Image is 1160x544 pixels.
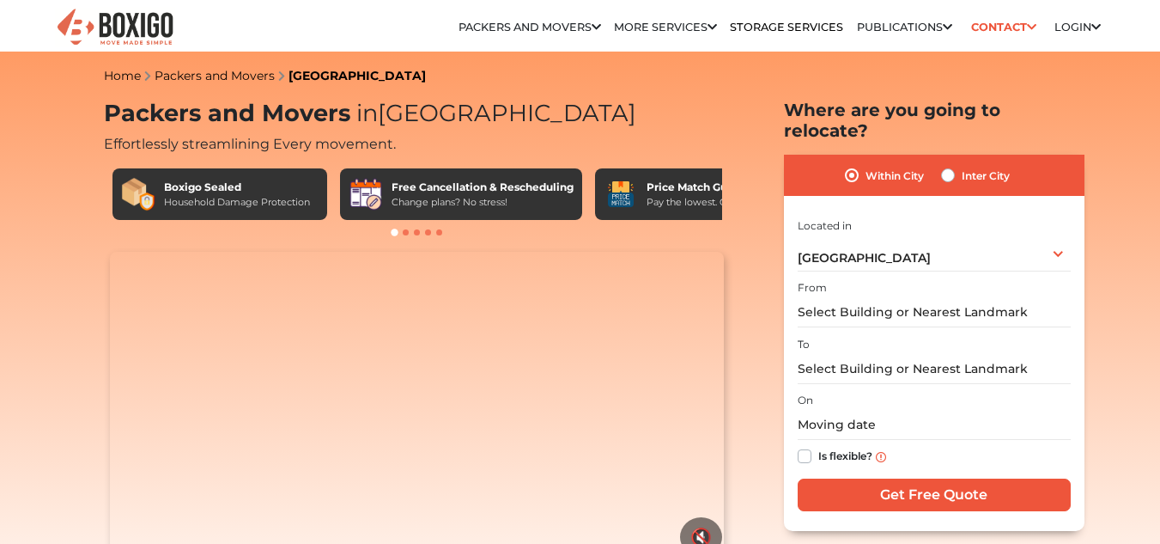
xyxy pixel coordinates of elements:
[857,21,952,34] a: Publications
[647,195,777,210] div: Pay the lowest. Guaranteed!
[121,177,155,211] img: Boxigo Sealed
[459,21,601,34] a: Packers and Movers
[104,68,141,83] a: Home
[818,446,872,464] label: Is flexible?
[356,99,378,127] span: in
[965,14,1042,40] a: Contact
[104,100,731,128] h1: Packers and Movers
[604,177,638,211] img: Price Match Guarantee
[798,410,1071,440] input: Moving date
[798,250,931,266] span: [GEOGRAPHIC_DATA]
[865,165,924,186] label: Within City
[1054,21,1101,34] a: Login
[288,68,426,83] a: [GEOGRAPHIC_DATA]
[55,7,175,49] img: Boxigo
[392,180,574,195] div: Free Cancellation & Rescheduling
[155,68,275,83] a: Packers and Movers
[730,21,843,34] a: Storage Services
[962,165,1010,186] label: Inter City
[798,280,827,296] label: From
[647,180,777,195] div: Price Match Guarantee
[798,337,810,352] label: To
[798,297,1071,327] input: Select Building or Nearest Landmark
[350,99,636,127] span: [GEOGRAPHIC_DATA]
[876,452,886,462] img: info
[798,218,852,234] label: Located in
[798,479,1071,511] input: Get Free Quote
[164,180,310,195] div: Boxigo Sealed
[784,100,1084,141] h2: Where are you going to relocate?
[164,195,310,210] div: Household Damage Protection
[349,177,383,211] img: Free Cancellation & Rescheduling
[392,195,574,210] div: Change plans? No stress!
[798,393,813,408] label: On
[614,21,717,34] a: More services
[104,136,396,152] span: Effortlessly streamlining Every movement.
[798,354,1071,384] input: Select Building or Nearest Landmark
